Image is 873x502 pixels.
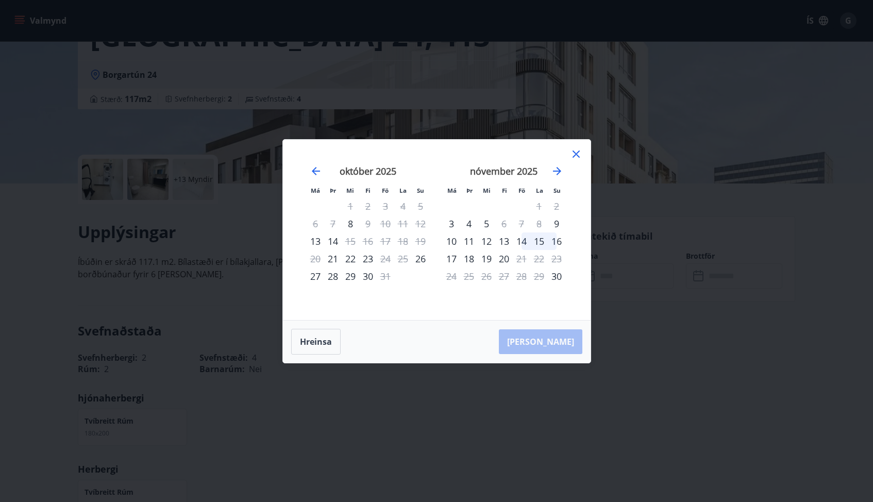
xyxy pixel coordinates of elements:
[495,232,513,250] td: Choose fimmtudagur, 13. nóvember 2025 as your check-in date. It’s available.
[307,215,324,232] td: Not available. mánudagur, 6. október 2025
[412,197,429,215] td: Not available. sunnudagur, 5. október 2025
[307,232,324,250] div: Aðeins innritun í boði
[460,250,478,267] div: 18
[342,250,359,267] td: Choose miðvikudagur, 22. október 2025 as your check-in date. It’s available.
[310,165,322,177] div: Move backward to switch to the previous month.
[394,250,412,267] td: Not available. laugardagur, 25. október 2025
[324,250,342,267] div: Aðeins innritun í boði
[502,187,507,194] small: Fi
[548,232,565,250] td: Choose sunnudagur, 16. nóvember 2025 as your check-in date. It’s available.
[460,215,478,232] td: Choose þriðjudagur, 4. nóvember 2025 as your check-in date. It’s available.
[495,215,513,232] td: Not available. fimmtudagur, 6. nóvember 2025
[377,250,394,267] td: Not available. föstudagur, 24. október 2025
[324,267,342,285] td: Choose þriðjudagur, 28. október 2025 as your check-in date. It’s available.
[359,267,377,285] div: 30
[342,232,359,250] td: Not available. miðvikudagur, 15. október 2025
[365,187,371,194] small: Fi
[460,250,478,267] td: Choose þriðjudagur, 18. nóvember 2025 as your check-in date. It’s available.
[478,232,495,250] td: Choose miðvikudagur, 12. nóvember 2025 as your check-in date. It’s available.
[513,232,530,250] td: Choose föstudagur, 14. nóvember 2025 as your check-in date. It’s available.
[330,187,336,194] small: Þr
[553,187,561,194] small: Su
[342,215,359,232] td: Choose miðvikudagur, 8. október 2025 as your check-in date. It’s available.
[443,232,460,250] td: Choose mánudagur, 10. nóvember 2025 as your check-in date. It’s available.
[513,215,530,232] td: Not available. föstudagur, 7. nóvember 2025
[417,187,424,194] small: Su
[443,250,460,267] div: 17
[443,215,460,232] td: Choose mánudagur, 3. nóvember 2025 as your check-in date. It’s available.
[548,215,565,232] div: Aðeins innritun í boði
[530,232,548,250] td: Choose laugardagur, 15. nóvember 2025 as your check-in date. It’s available.
[495,250,513,267] div: 20
[359,232,377,250] td: Not available. fimmtudagur, 16. október 2025
[443,250,460,267] td: Choose mánudagur, 17. nóvember 2025 as your check-in date. It’s available.
[382,187,389,194] small: Fö
[377,232,394,250] td: Not available. föstudagur, 17. október 2025
[377,267,394,285] td: Not available. föstudagur, 31. október 2025
[447,187,457,194] small: Má
[548,197,565,215] td: Not available. sunnudagur, 2. nóvember 2025
[359,250,377,267] div: 23
[377,197,394,215] td: Not available. föstudagur, 3. október 2025
[311,187,320,194] small: Má
[412,250,429,267] td: Choose sunnudagur, 26. október 2025 as your check-in date. It’s available.
[548,250,565,267] td: Not available. sunnudagur, 23. nóvember 2025
[307,250,324,267] td: Not available. mánudagur, 20. október 2025
[466,187,473,194] small: Þr
[548,267,565,285] div: Aðeins innritun í boði
[443,232,460,250] div: 10
[478,215,495,232] td: Choose miðvikudagur, 5. nóvember 2025 as your check-in date. It’s available.
[394,197,412,215] td: Not available. laugardagur, 4. október 2025
[548,215,565,232] td: Choose sunnudagur, 9. nóvember 2025 as your check-in date. It’s available.
[307,232,324,250] td: Choose mánudagur, 13. október 2025 as your check-in date. It’s available.
[394,215,412,232] td: Not available. laugardagur, 11. október 2025
[346,187,354,194] small: Mi
[377,250,394,267] div: Aðeins útritun í boði
[530,197,548,215] td: Not available. laugardagur, 1. nóvember 2025
[495,250,513,267] td: Choose fimmtudagur, 20. nóvember 2025 as your check-in date. It’s available.
[377,267,394,285] div: Aðeins útritun í boði
[551,165,563,177] div: Move forward to switch to the next month.
[324,267,342,285] div: 28
[460,215,478,232] div: 4
[460,267,478,285] td: Not available. þriðjudagur, 25. nóvember 2025
[478,215,495,232] div: 5
[324,250,342,267] td: Choose þriðjudagur, 21. október 2025 as your check-in date. It’s available.
[460,232,478,250] div: 11
[399,187,407,194] small: La
[340,165,396,177] strong: október 2025
[548,267,565,285] td: Choose sunnudagur, 30. nóvember 2025 as your check-in date. It’s available.
[495,215,513,232] div: Aðeins útritun í boði
[342,232,359,250] div: Aðeins útritun í boði
[495,267,513,285] td: Not available. fimmtudagur, 27. nóvember 2025
[518,187,525,194] small: Fö
[359,197,377,215] td: Not available. fimmtudagur, 2. október 2025
[342,215,359,232] div: Aðeins innritun í boði
[324,215,342,232] td: Not available. þriðjudagur, 7. október 2025
[359,250,377,267] td: Choose fimmtudagur, 23. október 2025 as your check-in date. It’s available.
[478,267,495,285] td: Not available. miðvikudagur, 26. nóvember 2025
[536,187,543,194] small: La
[495,232,513,250] div: 13
[460,232,478,250] td: Choose þriðjudagur, 11. nóvember 2025 as your check-in date. It’s available.
[324,232,342,250] div: 14
[394,232,412,250] td: Not available. laugardagur, 18. október 2025
[342,250,359,267] div: 22
[291,329,341,355] button: Hreinsa
[307,267,324,285] div: 27
[359,215,377,232] td: Not available. fimmtudagur, 9. október 2025
[513,232,530,250] div: 14
[530,250,548,267] td: Not available. laugardagur, 22. nóvember 2025
[513,250,530,267] td: Not available. föstudagur, 21. nóvember 2025
[359,267,377,285] td: Choose fimmtudagur, 30. október 2025 as your check-in date. It’s available.
[307,267,324,285] td: Choose mánudagur, 27. október 2025 as your check-in date. It’s available.
[530,215,548,232] td: Not available. laugardagur, 8. nóvember 2025
[342,267,359,285] div: 29
[342,197,359,215] td: Not available. miðvikudagur, 1. október 2025
[483,187,491,194] small: Mi
[513,267,530,285] td: Not available. föstudagur, 28. nóvember 2025
[377,215,394,232] td: Not available. föstudagur, 10. október 2025
[530,232,548,250] div: 15
[412,215,429,232] td: Not available. sunnudagur, 12. október 2025
[359,215,377,232] div: Aðeins útritun í boði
